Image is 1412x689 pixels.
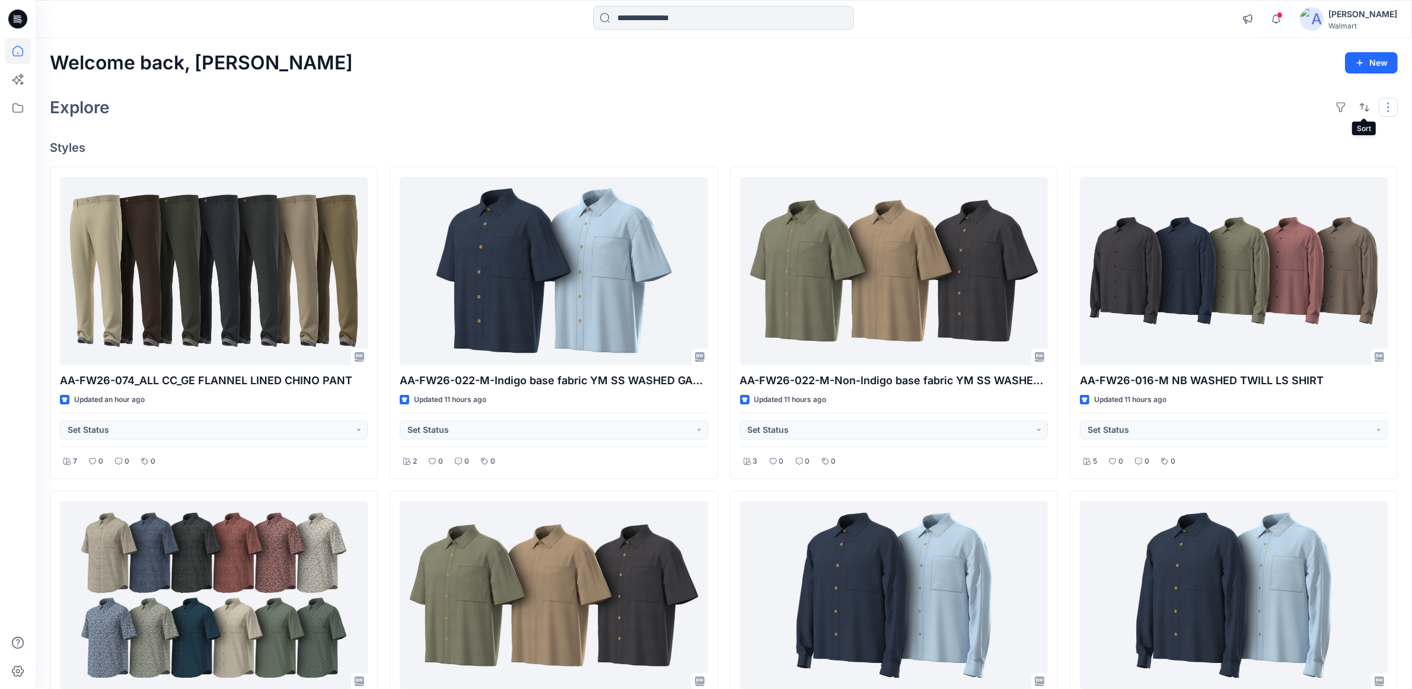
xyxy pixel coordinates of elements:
[151,455,155,468] p: 0
[1093,455,1097,468] p: 5
[753,455,758,468] p: 3
[50,141,1398,155] h4: Styles
[400,177,707,365] a: AA-FW26-022-M-Indigo base fabric YM SS WASHED GAUZE TEXTURED SHIRT
[1145,455,1149,468] p: 0
[50,52,353,74] h2: Welcome back, [PERSON_NAME]
[1094,394,1166,406] p: Updated 11 hours ago
[98,455,103,468] p: 0
[400,372,707,389] p: AA-FW26-022-M-Indigo base fabric YM SS WASHED GAUZE TEXTURED SHIRT
[831,455,836,468] p: 0
[50,98,110,117] h2: Explore
[125,455,129,468] p: 0
[464,455,469,468] p: 0
[73,455,77,468] p: 7
[1171,455,1175,468] p: 0
[1328,21,1397,30] div: Walmart
[740,177,1048,365] a: AA-FW26-022-M-Non-Indigo base fabric YM SS WASHED GAUZE TEXTURED SHIRT
[1080,177,1388,365] a: AA-FW26-016-M NB WASHED TWILL LS SHIRT
[1300,7,1324,31] img: avatar
[805,455,810,468] p: 0
[1118,455,1123,468] p: 0
[740,372,1048,389] p: AA-FW26-022-M-Non-Indigo base fabric YM SS WASHED GAUZE TEXTURED SHIRT
[754,394,827,406] p: Updated 11 hours ago
[414,394,486,406] p: Updated 11 hours ago
[413,455,417,468] p: 2
[1328,7,1397,21] div: [PERSON_NAME]
[1345,52,1398,74] button: New
[438,455,443,468] p: 0
[779,455,784,468] p: 0
[490,455,495,468] p: 0
[74,394,145,406] p: Updated an hour ago
[60,177,368,365] a: AA-FW26-074_ALL CC_GE FLANNEL LINED CHINO PANT
[1080,372,1388,389] p: AA-FW26-016-M NB WASHED TWILL LS SHIRT
[60,372,368,389] p: AA-FW26-074_ALL CC_GE FLANNEL LINED CHINO PANT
